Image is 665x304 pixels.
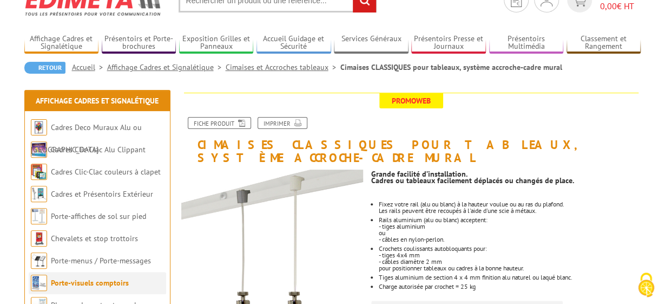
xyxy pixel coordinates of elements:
[107,62,226,72] a: Affichage Cadres et Signalétique
[379,265,641,271] p: pour positionner tableaux ou cadres à la bonne hauteur.
[72,62,107,72] a: Accueil
[51,167,161,177] a: Cadres Clic-Clac couleurs à clapet
[379,236,641,243] p: - câbles en nylon-perlon.
[379,208,641,214] p: Les rails peuvent être recoupés à l'aide d'une scie à métaux.
[31,164,47,180] img: Cadres Clic-Clac couleurs à clapet
[31,253,47,269] img: Porte-menus / Porte-messages
[379,230,641,236] p: ou
[51,189,153,199] a: Cadres et Présentoirs Extérieur
[411,34,486,52] a: Présentoirs Presse et Journaux
[179,34,254,52] a: Exposition Grilles et Panneaux
[51,211,146,221] a: Porte-affiches de sol sur pied
[31,275,47,291] img: Porte-visuels comptoirs
[51,145,146,154] a: Cadres Clic-Clac Alu Clippant
[567,34,641,52] a: Classement et Rangement
[379,283,641,290] li: Charge autorisée par crochet = 25 kg
[379,93,443,108] span: Promoweb
[489,34,564,52] a: Présentoirs Multimédia
[31,208,47,224] img: Porte-affiches de sol sur pied
[379,217,641,223] p: Rails aluminium (alu ou blanc) acceptent:
[51,234,138,243] a: Chevalets et stop trottoirs
[371,171,641,177] p: Grande facilité d’installation.
[24,62,65,74] a: Retour
[379,252,641,258] p: - tiges 4x4 mm
[51,278,129,288] a: Porte-visuels comptoirs
[340,62,562,73] li: Cimaises CLASSIQUES pour tableaux, système accroche-cadre mural
[379,258,641,265] p: - câbles diamètre 2 mm
[633,271,660,299] img: Cookies (fenêtre modale)
[226,62,340,72] a: Cimaises et Accroches tableaux
[51,256,151,266] a: Porte-menus / Porte-messages
[102,34,176,52] a: Présentoirs et Porte-brochures
[379,274,641,281] li: Tiges aluminium de section 4 x 4 mm finition alu naturel ou laqué blanc.
[31,119,47,135] img: Cadres Deco Muraux Alu ou Bois
[36,96,159,106] a: Affichage Cadres et Signalétique
[379,201,641,208] p: Fixez votre rail (alu ou blanc) à la hauteur voulue ou au ras du plafond.
[371,177,641,184] p: Cadres ou tableaux facilement déplacés ou changés de place.
[31,186,47,202] img: Cadres et Présentoirs Extérieur
[31,230,47,247] img: Chevalets et stop trottoirs
[258,117,307,129] a: Imprimer
[188,117,251,129] a: Fiche produit
[600,1,617,11] span: 0,00
[379,245,641,252] p: Crochets coulissants autobloquants pour:
[256,34,331,52] a: Accueil Guidage et Sécurité
[24,34,99,52] a: Affichage Cadres et Signalétique
[627,267,665,304] button: Cookies (fenêtre modale)
[334,34,409,52] a: Services Généraux
[379,223,641,230] p: - tiges aluminium
[31,122,142,154] a: Cadres Deco Muraux Alu ou [GEOGRAPHIC_DATA]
